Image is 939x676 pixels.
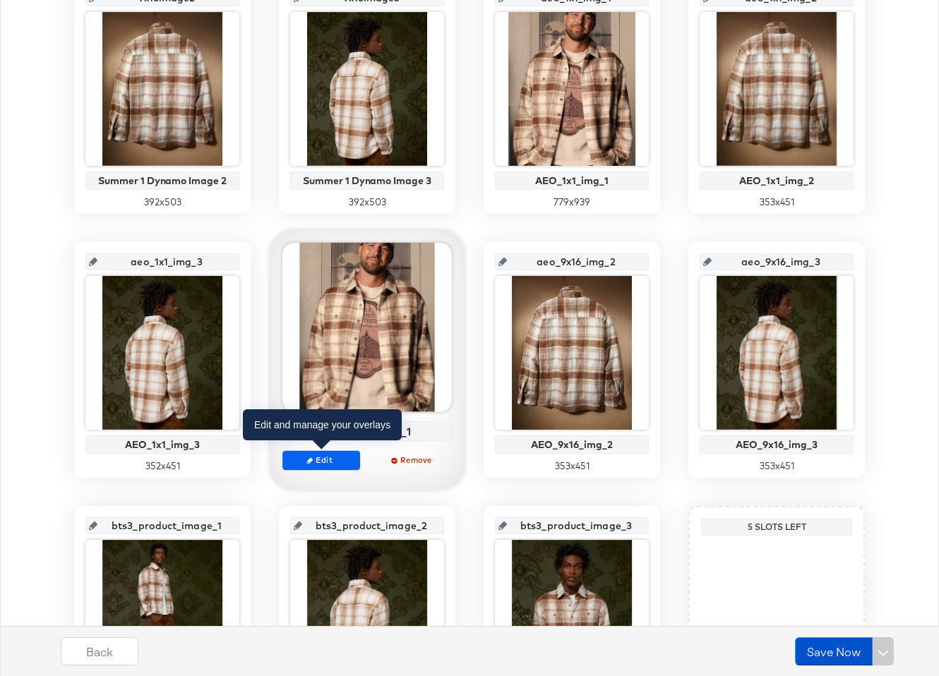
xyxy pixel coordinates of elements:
[289,454,354,465] span: Edit
[795,637,873,665] button: Save Now
[85,195,239,209] div: 392 x 503
[498,175,645,186] div: AEO_1x1_img_1
[374,450,452,470] button: Remove
[700,459,854,473] div: 353 x 451
[705,521,849,533] div: 5 Slots Left
[703,175,850,186] div: AEO_1x1_img_2
[61,637,138,665] button: Back
[282,450,360,470] button: Edit
[700,195,854,209] div: 353 x 451
[498,439,645,450] div: AEO_9x16_img_2
[703,439,850,450] div: AEO_9x16_img_3
[290,195,444,209] div: 392 x 503
[89,439,236,450] div: AEO_1x1_img_3
[85,459,239,473] div: 352 x 451
[495,195,649,209] div: 779 x 939
[294,175,441,186] div: Summer 1 Dynamo Image 3
[495,459,649,473] div: 353 x 451
[381,454,445,465] span: Remove
[89,175,236,186] div: Summer 1 Dynamo Image 2
[287,425,448,437] div: AEO_9x16_img_1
